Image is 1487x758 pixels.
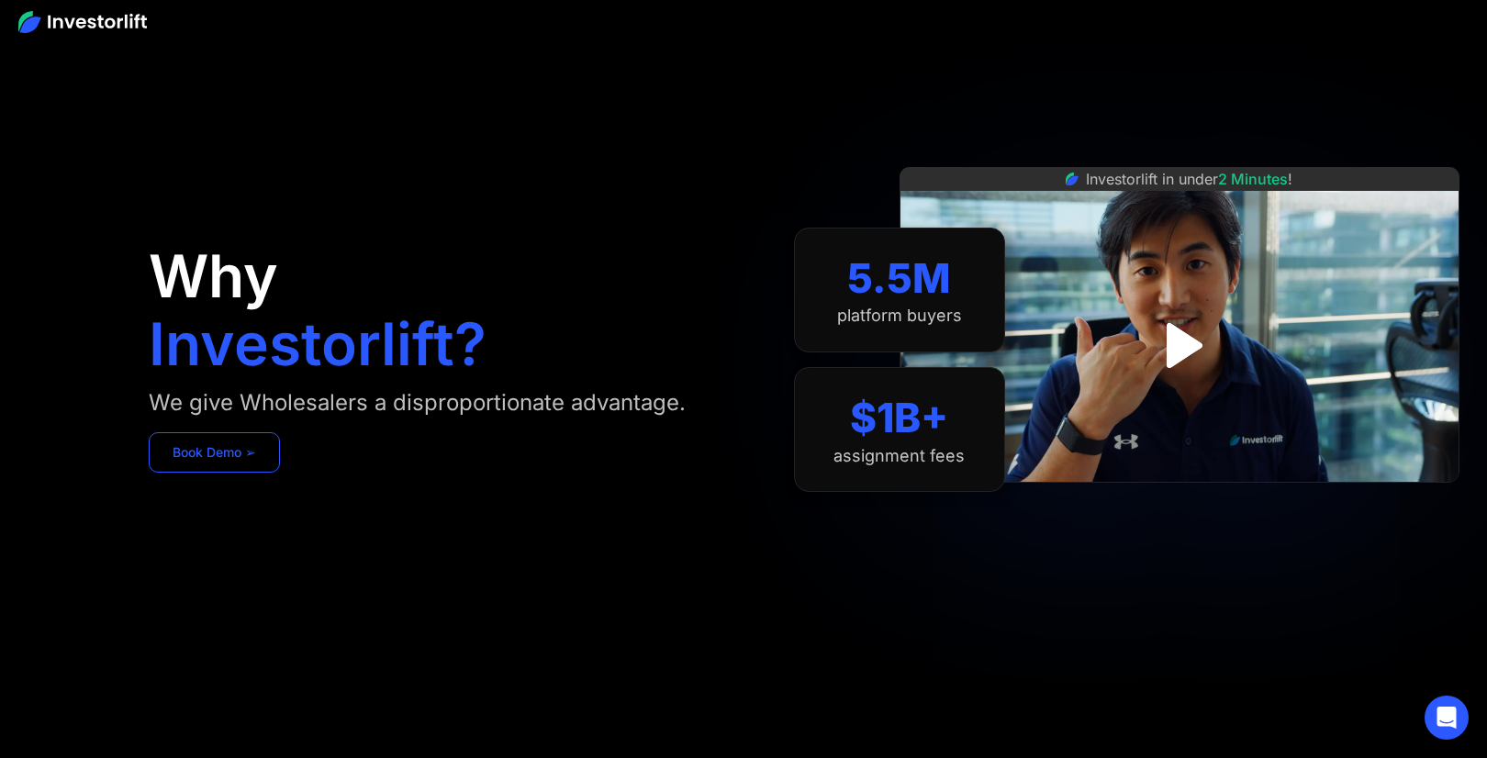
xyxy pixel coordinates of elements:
[1042,492,1317,514] iframe: Customer reviews powered by Trustpilot
[149,388,686,418] div: We give Wholesalers a disproportionate advantage.
[1425,696,1469,740] div: Open Intercom Messenger
[149,432,280,473] a: Book Demo ➢
[850,394,948,442] div: $1B+
[837,306,962,326] div: platform buyers
[833,446,965,466] div: assignment fees
[149,315,486,373] h1: Investorlift?
[1086,168,1292,190] div: Investorlift in under !
[149,247,278,306] h1: Why
[1218,170,1288,188] span: 2 Minutes
[847,254,951,303] div: 5.5M
[1138,305,1220,386] a: open lightbox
